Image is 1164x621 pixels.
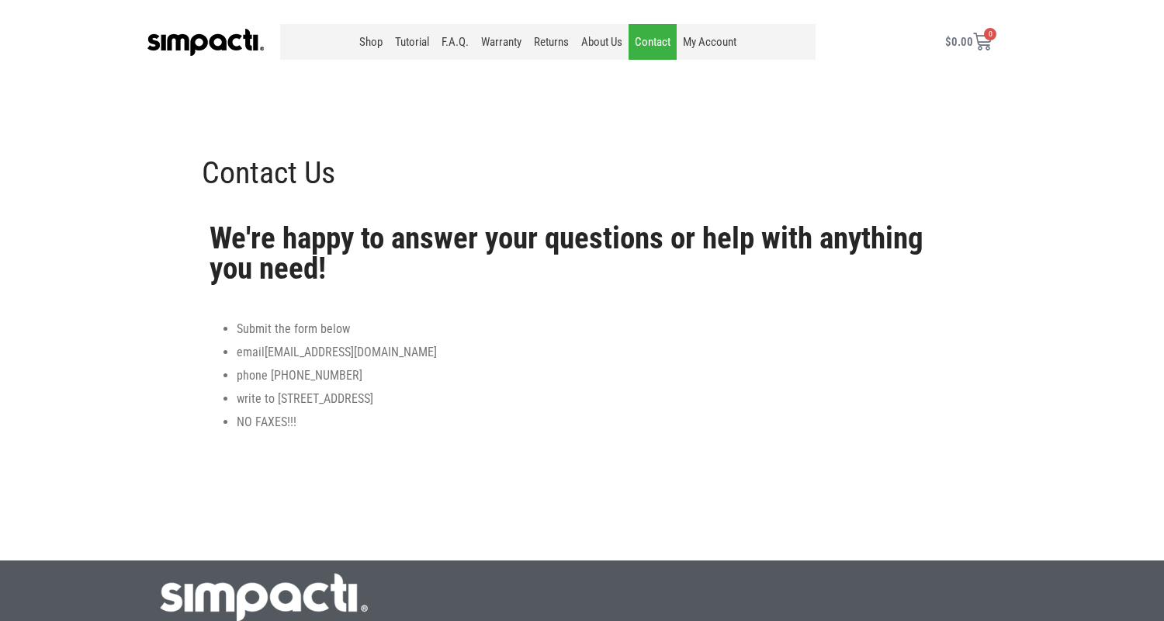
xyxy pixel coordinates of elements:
[677,24,743,60] a: My Account
[435,24,475,60] a: F.A.Q.
[629,24,677,60] a: Contact
[202,154,962,193] h1: Contact Us
[945,35,951,49] span: $
[528,24,575,60] a: Returns
[945,35,973,49] bdi: 0.00
[353,24,389,60] a: Shop
[237,390,954,408] li: write to [STREET_ADDRESS]
[475,24,528,60] a: Warranty
[984,28,996,40] span: 0
[389,24,435,60] a: Tutorial
[210,224,954,284] h2: We're happy to answer your questions or help with anything you need!
[237,413,954,432] li: NO FAXES!!!
[927,23,1010,61] a: $0.00 0
[237,320,954,338] li: Submit the form below
[237,345,437,359] span: email [EMAIL_ADDRESS][DOMAIN_NAME]
[575,24,629,60] a: About Us
[237,366,954,385] li: phone [PHONE_NUMBER]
